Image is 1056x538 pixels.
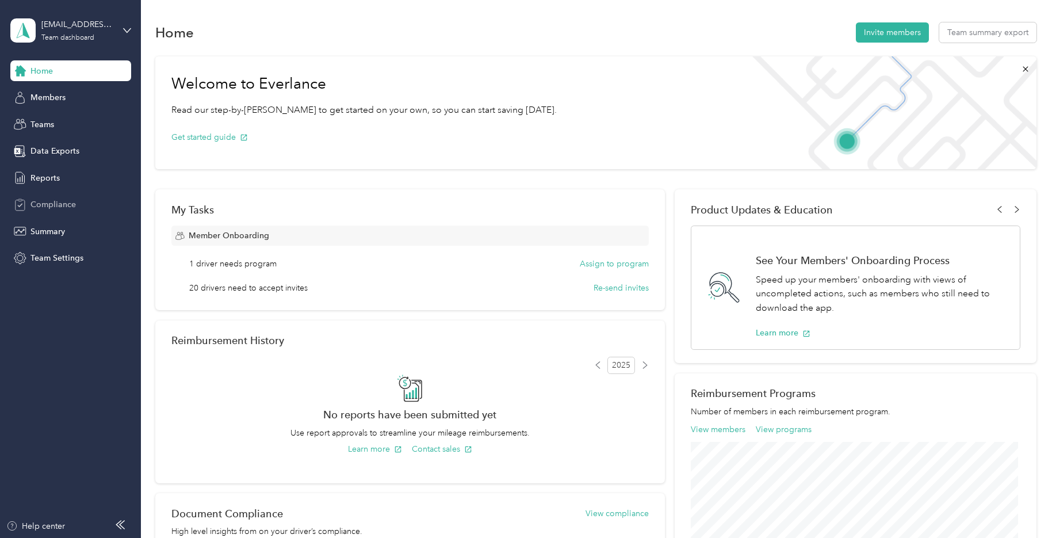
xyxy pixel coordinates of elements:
p: Number of members in each reimbursement program. [691,406,1020,418]
button: Get started guide [171,131,248,143]
h1: Home [155,26,194,39]
span: Product Updates & Education [691,204,833,216]
span: Member Onboarding [189,230,269,242]
h2: Reimbursement History [171,334,284,346]
p: Read our step-by-[PERSON_NAME] to get started on your own, so you can start saving [DATE]. [171,103,557,117]
span: Home [30,65,53,77]
div: [EMAIL_ADDRESS][DOMAIN_NAME] [41,18,113,30]
button: Invite members [856,22,929,43]
span: Reports [30,172,60,184]
span: 1 driver needs program [189,258,277,270]
button: View members [691,423,745,436]
h2: Document Compliance [171,508,283,520]
p: High level insights from on your driver’s compliance. [171,525,649,537]
span: Members [30,91,66,104]
button: Assign to program [580,258,649,270]
button: Re-send invites [594,282,649,294]
button: Help center [6,520,65,532]
span: 2025 [607,357,635,374]
span: Data Exports [30,145,79,157]
div: My Tasks [171,204,649,216]
button: View programs [756,423,812,436]
span: Summary [30,226,65,238]
img: Welcome to everlance [741,56,1036,169]
p: Use report approvals to streamline your mileage reimbursements. [171,427,649,439]
p: Speed up your members' onboarding with views of uncompleted actions, such as members who still ne... [756,273,1007,315]
iframe: Everlance-gr Chat Button Frame [992,474,1056,538]
h1: See Your Members' Onboarding Process [756,254,1007,266]
h2: No reports have been submitted yet [171,409,649,421]
h1: Welcome to Everlance [171,75,557,93]
button: View compliance [586,508,649,520]
button: Team summary export [939,22,1036,43]
span: 20 drivers need to accept invites [189,282,308,294]
span: Teams [30,119,54,131]
h2: Reimbursement Programs [691,387,1020,399]
span: Compliance [30,199,76,211]
button: Learn more [756,327,810,339]
button: Contact sales [412,443,472,455]
div: Team dashboard [41,35,94,41]
span: Team Settings [30,252,83,264]
button: Learn more [348,443,402,455]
